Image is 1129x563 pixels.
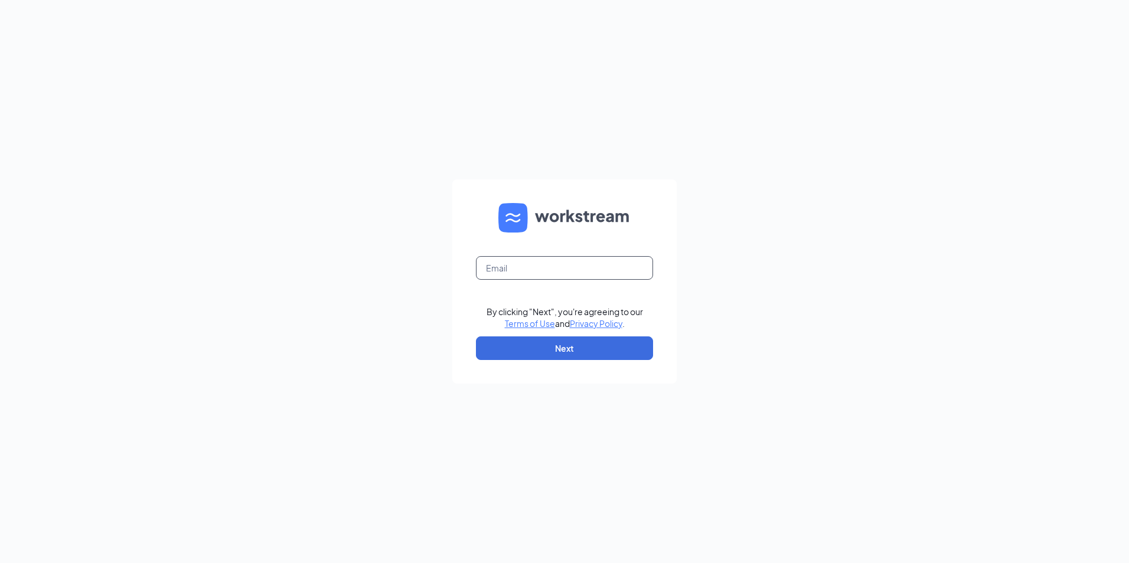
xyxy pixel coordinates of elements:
div: By clicking "Next", you're agreeing to our and . [487,306,643,329]
input: Email [476,256,653,280]
a: Terms of Use [505,318,555,329]
img: WS logo and Workstream text [498,203,631,233]
button: Next [476,336,653,360]
a: Privacy Policy [570,318,622,329]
